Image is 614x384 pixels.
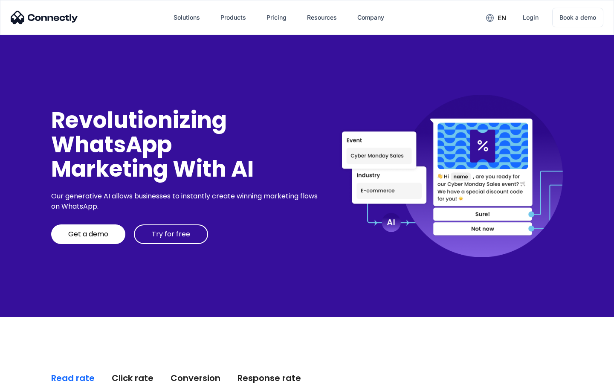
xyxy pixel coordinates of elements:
div: Login [523,12,539,23]
div: Products [220,12,246,23]
div: Response rate [237,372,301,384]
a: Get a demo [51,224,125,244]
div: Revolutionizing WhatsApp Marketing With AI [51,108,321,181]
div: Company [357,12,384,23]
div: Click rate [112,372,153,384]
div: en [498,12,506,24]
div: Solutions [174,12,200,23]
div: Resources [307,12,337,23]
a: Try for free [134,224,208,244]
div: Pricing [266,12,287,23]
a: Login [516,7,545,28]
div: Conversion [171,372,220,384]
div: Get a demo [68,230,108,239]
a: Book a demo [552,8,603,27]
div: Our generative AI allows businesses to instantly create winning marketing flows on WhatsApp. [51,191,321,212]
div: Try for free [152,230,190,239]
div: Read rate [51,372,95,384]
img: Connectly Logo [11,11,78,24]
a: Pricing [260,7,293,28]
